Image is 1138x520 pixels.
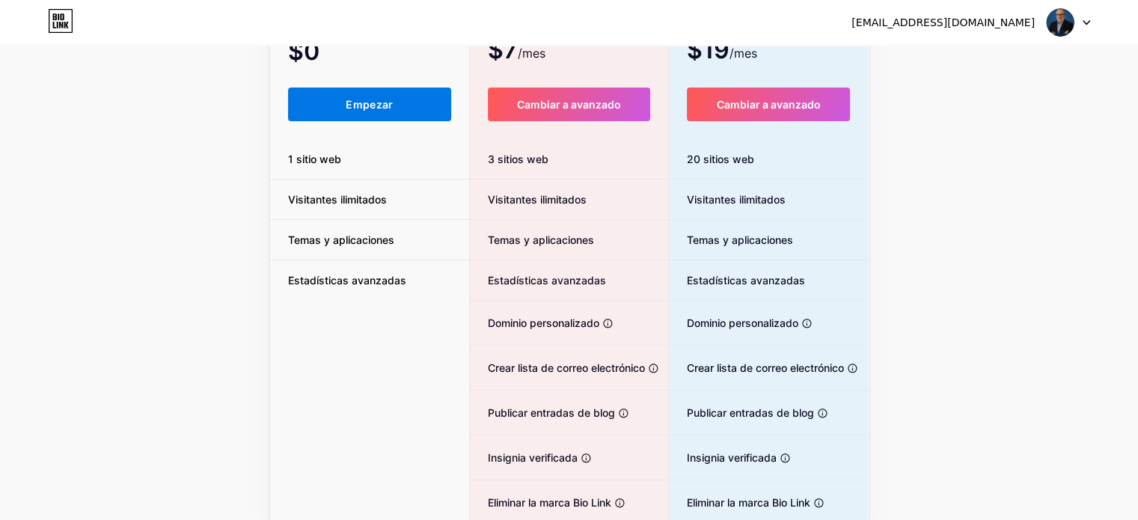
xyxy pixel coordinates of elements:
[687,406,814,419] font: Publicar entradas de blog
[1046,8,1074,37] img: Gabriel Ruiz
[488,233,594,246] font: Temas y aplicaciones
[288,274,406,287] font: Estadísticas avanzadas
[517,98,621,111] font: Cambiar a avanzado
[687,153,754,165] font: 20 sitios web
[488,274,606,287] font: Estadísticas avanzadas
[488,193,587,206] font: Visitantes ilimitados
[488,35,518,64] font: $7
[288,193,387,206] font: Visitantes ilimitados
[687,274,805,287] font: Estadísticas avanzadas
[687,35,729,64] font: $19
[851,16,1035,28] font: [EMAIL_ADDRESS][DOMAIN_NAME]
[687,233,793,246] font: Temas y aplicaciones
[488,88,650,121] button: Cambiar a avanzado
[729,46,757,61] font: /mes
[288,233,394,246] font: Temas y aplicaciones
[687,496,810,509] font: Eliminar la marca Bio Link
[488,316,599,329] font: Dominio personalizado
[488,406,615,419] font: Publicar entradas de blog
[488,451,578,464] font: Insignia verificada
[488,361,645,374] font: Crear lista de correo electrónico
[488,153,548,165] font: 3 sitios web
[687,361,844,374] font: Crear lista de correo electrónico
[687,88,851,121] button: Cambiar a avanzado
[488,496,611,509] font: Eliminar la marca Bio Link
[687,193,786,206] font: Visitantes ilimitados
[288,88,452,121] button: Empezar
[288,37,319,66] font: $0
[518,46,545,61] font: /mes
[717,98,821,111] font: Cambiar a avanzado
[288,153,341,165] font: 1 sitio web
[687,451,777,464] font: Insignia verificada
[346,98,393,111] font: Empezar
[687,316,798,329] font: Dominio personalizado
